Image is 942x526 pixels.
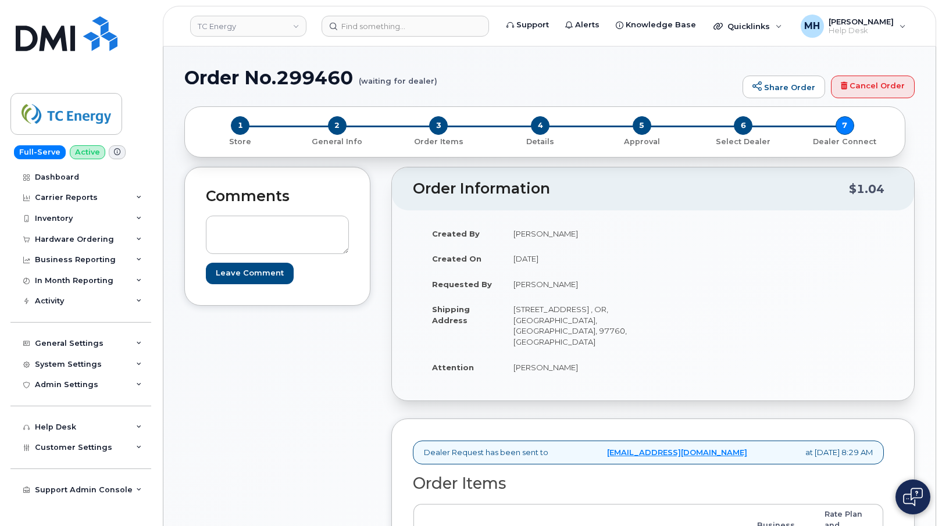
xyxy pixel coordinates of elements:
p: Select Dealer [697,137,790,147]
strong: Created By [432,229,480,238]
small: (waiting for dealer) [359,67,437,85]
span: 6 [734,116,752,135]
h2: Comments [206,188,349,205]
span: 5 [633,116,651,135]
p: General Info [291,137,384,147]
span: 3 [429,116,448,135]
span: 2 [328,116,347,135]
div: Dealer Request has been sent to at [DATE] 8:29 AM [413,441,884,464]
strong: Requested By [432,280,492,289]
a: 3 Order Items [388,135,490,147]
a: [EMAIL_ADDRESS][DOMAIN_NAME] [607,447,747,458]
a: Cancel Order [831,76,915,99]
span: 1 [231,116,249,135]
p: Store [199,137,282,147]
strong: Created On [432,254,481,263]
p: Order Items [392,137,485,147]
td: [PERSON_NAME] [503,271,644,297]
td: [PERSON_NAME] [503,221,644,246]
h1: Order No.299460 [184,67,737,88]
span: 4 [531,116,549,135]
p: Details [494,137,587,147]
a: 6 Select Dealer [693,135,794,147]
td: [PERSON_NAME] [503,355,644,380]
a: Share Order [743,76,825,99]
a: 1 Store [194,135,287,147]
a: 2 General Info [287,135,388,147]
p: Approval [595,137,688,147]
input: Leave Comment [206,263,294,284]
h2: Order Information [413,181,849,197]
td: [DATE] [503,246,644,271]
div: $1.04 [849,178,884,200]
strong: Attention [432,363,474,372]
a: 4 Details [490,135,591,147]
td: [STREET_ADDRESS] , OR, [GEOGRAPHIC_DATA], [GEOGRAPHIC_DATA], 97760, [GEOGRAPHIC_DATA] [503,296,644,354]
strong: Shipping Address [432,305,470,325]
a: 5 Approval [591,135,693,147]
img: Open chat [903,488,923,506]
h2: Order Items [413,475,884,492]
